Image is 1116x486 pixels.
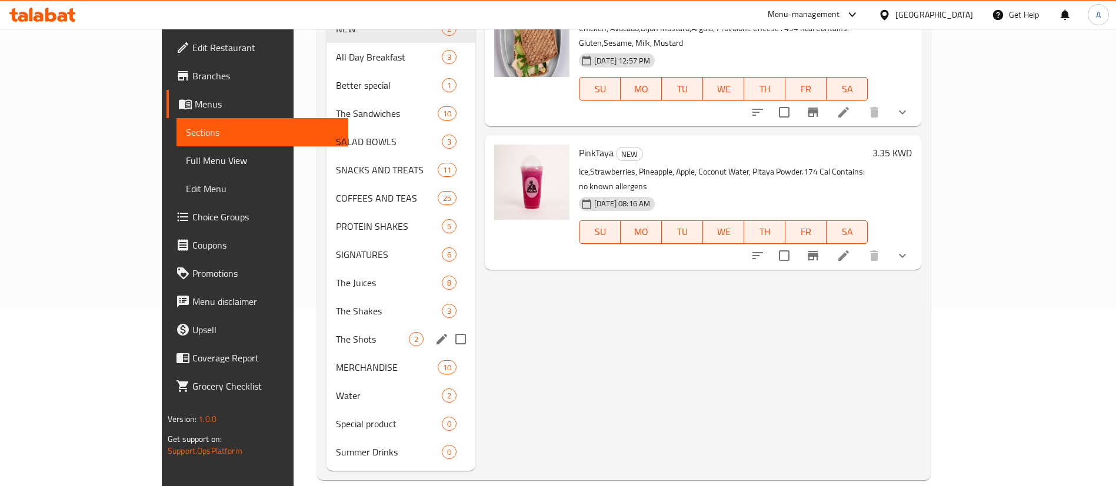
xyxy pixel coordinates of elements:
span: 0 [442,418,456,430]
a: Promotions [166,259,348,287]
nav: Menu sections [327,10,475,471]
div: Summer Drinks0 [327,438,475,466]
span: 11 [438,165,456,176]
button: TU [662,77,703,100]
div: Water2 [327,381,475,410]
div: items [442,445,457,459]
a: Edit menu item [837,105,851,119]
button: SU [579,220,621,244]
button: TH [744,220,785,244]
div: items [442,50,457,64]
span: PinkTaya [579,144,614,162]
div: items [442,276,457,290]
a: Branches [166,62,348,90]
button: TH [744,77,785,100]
div: items [442,135,457,149]
svg: Show Choices [895,249,910,263]
span: Upsell [192,323,339,337]
div: SIGNATURES6 [327,240,475,269]
div: Better special1 [327,71,475,99]
button: SA [827,220,868,244]
button: MO [621,77,662,100]
span: Better special [336,78,442,92]
span: MO [625,223,657,240]
p: Chicken, Avocado,Dijon Mustard,Argula, Provolone Cheese . 494 Kcal Contains: Gluten,Sesame, Milk,... [579,21,868,51]
a: Full Menu View [176,146,348,175]
span: Special product [336,417,442,431]
button: Branch-specific-item [799,242,827,270]
span: Sections [186,125,339,139]
span: SU [584,223,616,240]
div: COFFEES AND TEAS [336,191,437,205]
span: FR [790,81,822,98]
span: The Shots [336,332,409,346]
button: edit [433,330,451,348]
span: Grocery Checklist [192,379,339,393]
a: Support.OpsPlatform [168,443,242,458]
button: Branch-specific-item [799,98,827,126]
span: Choice Groups [192,210,339,224]
span: SIGNATURES [336,247,442,262]
span: Promotions [192,266,339,280]
div: items [409,332,424,346]
span: 10 [438,362,456,373]
button: show more [888,98,917,126]
span: Coupons [192,238,339,252]
span: 8 [442,277,456,289]
span: TU [667,81,698,98]
span: Summer Drinks [336,445,442,459]
span: Menu disclaimer [192,294,339,309]
div: Water [336,388,442,403]
span: Version: [168,411,196,427]
span: Select to update [772,243,797,268]
span: 0 [442,447,456,458]
a: Edit Restaurant [166,33,348,62]
button: show more [888,242,917,270]
span: 2 [409,334,423,345]
div: Menu-management [768,8,840,22]
span: The Shakes [336,304,442,318]
span: MERCHANDISE [336,360,437,374]
span: SA [831,81,863,98]
span: Coverage Report [192,351,339,365]
span: TU [667,223,698,240]
div: items [442,247,457,262]
span: TH [749,223,781,240]
span: SNACKS AND TREATS [336,163,437,177]
button: MO [621,220,662,244]
h6: 3.35 KWD [872,145,912,161]
span: TH [749,81,781,98]
div: COFFEES AND TEAS25 [327,184,475,212]
span: SALAD BOWLS [336,135,442,149]
span: Menus [195,97,339,111]
a: Edit Menu [176,175,348,203]
div: [GEOGRAPHIC_DATA] [895,8,973,21]
div: items [438,191,457,205]
div: The Shakes3 [327,297,475,325]
span: 6 [442,249,456,260]
a: Menus [166,90,348,118]
span: Get support on: [168,431,222,447]
button: sort-choices [744,242,772,270]
p: Ice,Strawberries, Pineapple, Apple, Coconut Water, Pitaya Powder.174 Cal Contains: no known aller... [579,165,868,194]
button: WE [703,77,744,100]
span: FR [790,223,822,240]
span: 3 [442,52,456,63]
span: 1 [442,80,456,91]
span: SA [831,223,863,240]
div: All Day Breakfast3 [327,43,475,71]
span: 2 [442,390,456,401]
span: Full Menu View [186,153,339,167]
a: Upsell [166,316,348,344]
span: Edit Restaurant [192,41,339,55]
button: WE [703,220,744,244]
a: Sections [176,118,348,146]
button: delete [860,242,888,270]
div: Special product0 [327,410,475,438]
